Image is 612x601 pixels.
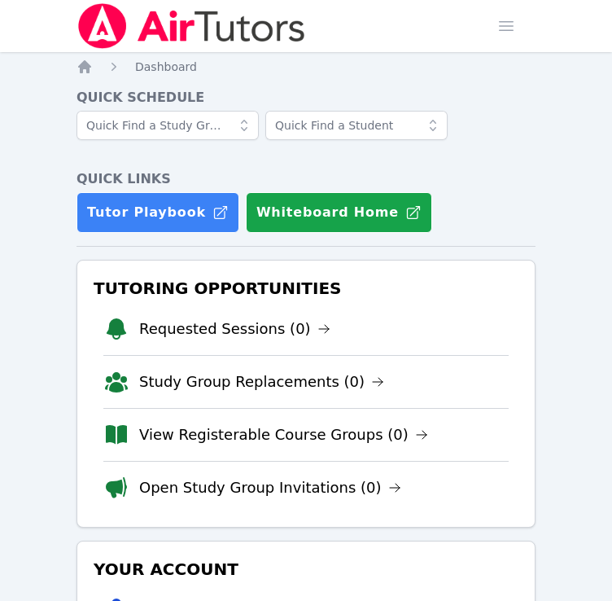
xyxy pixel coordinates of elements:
[76,192,239,233] a: Tutor Playbook
[139,476,401,499] a: Open Study Group Invitations (0)
[90,555,522,584] h3: Your Account
[76,169,535,189] h4: Quick Links
[246,192,432,233] button: Whiteboard Home
[139,423,428,446] a: View Registerable Course Groups (0)
[76,59,535,75] nav: Breadcrumb
[135,59,197,75] a: Dashboard
[135,60,197,73] span: Dashboard
[76,3,307,49] img: Air Tutors
[76,88,535,107] h4: Quick Schedule
[90,274,522,303] h3: Tutoring Opportunities
[139,371,384,393] a: Study Group Replacements (0)
[76,111,259,140] input: Quick Find a Study Group
[139,318,330,340] a: Requested Sessions (0)
[265,111,448,140] input: Quick Find a Student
